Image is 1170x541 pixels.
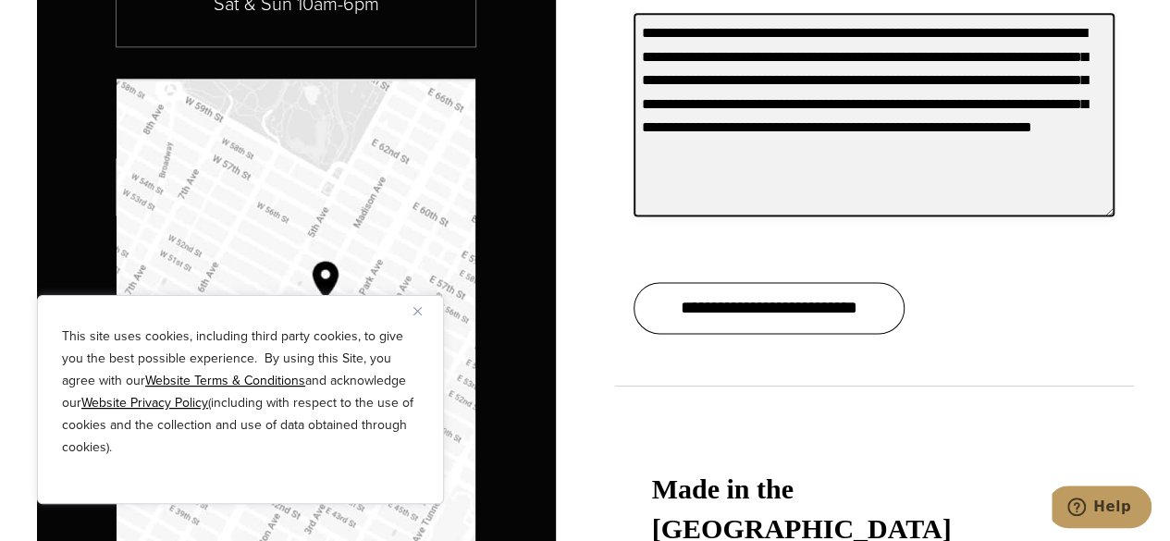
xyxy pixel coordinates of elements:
[81,393,208,412] a: Website Privacy Policy
[413,307,422,315] img: Close
[413,300,436,322] button: Close
[145,371,305,390] a: Website Terms & Conditions
[1052,486,1152,532] iframe: Opens a widget where you can chat to one of our agents
[62,326,419,459] p: This site uses cookies, including third party cookies, to give you the best possible experience. ...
